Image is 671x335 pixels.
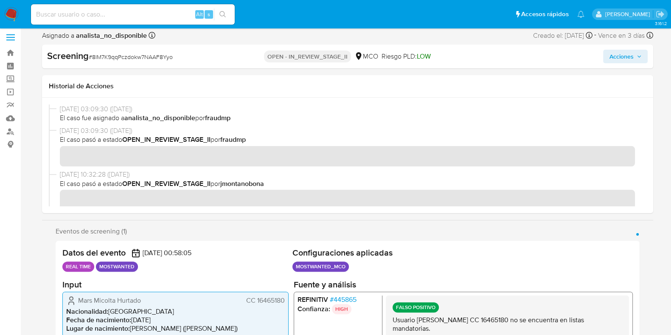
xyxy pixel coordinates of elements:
[214,8,231,20] button: search-icon
[208,10,210,18] span: s
[264,51,351,62] p: OPEN - IN_REVIEW_STAGE_II
[42,31,147,40] span: Asignado a
[74,31,147,40] b: analista_no_disponible
[47,49,89,62] b: Screening
[598,31,645,40] span: Vence en 3 días
[382,52,431,61] span: Riesgo PLD:
[89,53,173,61] span: # 8lM7K9qqPczdokw7NAAF8Yyo
[521,10,569,19] span: Accesos rápidos
[577,11,584,18] a: Notificaciones
[196,10,203,18] span: Alt
[417,51,431,61] span: LOW
[656,10,665,19] a: Salir
[603,50,648,63] button: Acciones
[594,30,596,41] span: -
[533,30,592,41] div: Creado el: [DATE]
[31,9,235,20] input: Buscar usuario o caso...
[609,50,633,63] span: Acciones
[354,52,378,61] div: MCO
[605,10,653,18] p: marcela.perdomo@mercadolibre.com.co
